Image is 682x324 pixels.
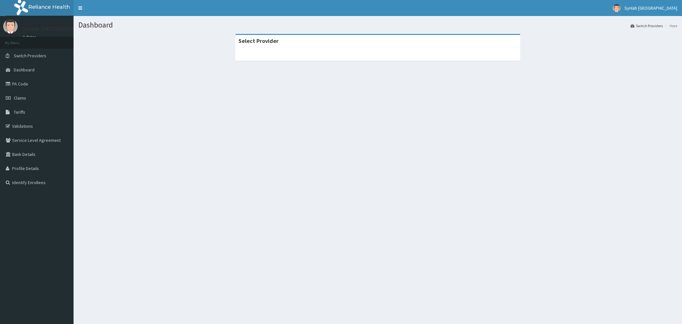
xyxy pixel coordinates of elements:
span: Dashboard [14,67,35,73]
img: User Image [3,19,18,34]
img: User Image [613,4,621,12]
span: Tariffs [14,109,25,115]
a: Online [22,35,38,39]
li: Here [663,23,677,28]
span: Claims [14,95,26,101]
h1: Dashboard [78,21,677,29]
a: Switch Providers [631,23,663,28]
strong: Select Provider [239,37,278,45]
p: Synlab [GEOGRAPHIC_DATA] [22,26,93,32]
span: Switch Providers [14,53,46,59]
span: Synlab [GEOGRAPHIC_DATA] [624,5,677,11]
